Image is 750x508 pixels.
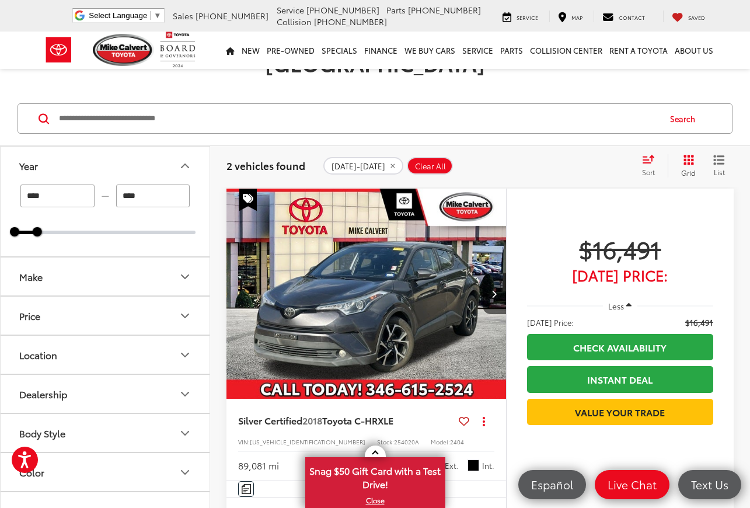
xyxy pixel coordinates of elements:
input: Search by Make, Model, or Keyword [58,105,659,133]
span: [PHONE_NUMBER] [306,4,379,16]
div: Make [178,270,192,284]
span: VIN: [238,437,250,446]
a: New [238,32,263,69]
a: WE BUY CARS [401,32,459,69]
span: [DATE] Price: [527,269,713,281]
span: Less [608,301,624,311]
a: 2018 Toyota C-HR XLE2018 Toyota C-HR XLE2018 Toyota C-HR XLE2018 Toyota C-HR XLE [226,189,507,399]
span: Live Chat [602,477,662,492]
span: Black [468,460,479,471]
a: Instant Deal [527,366,713,392]
button: YearYear [1,147,211,185]
button: Next image [483,273,506,314]
button: PricePrice [1,297,211,335]
div: Price [178,309,192,323]
img: Toyota [37,31,81,69]
div: Color [178,465,192,479]
span: dropdown dots [483,416,485,426]
button: List View [704,154,734,178]
span: ▼ [154,11,161,20]
span: [US_VEHICLE_IDENTIFICATION_NUMBER] [250,437,365,446]
span: Saved [688,13,705,21]
a: Contact [594,11,654,22]
span: Clear All [415,162,446,171]
span: Snag $50 Gift Card with a Test Drive! [306,458,444,494]
a: Check Availability [527,334,713,360]
div: Dealership [19,388,67,399]
button: DealershipDealership [1,375,211,413]
div: Location [19,349,57,360]
span: Grid [681,168,696,178]
span: [PHONE_NUMBER] [196,10,268,22]
span: [PHONE_NUMBER] [408,4,481,16]
a: Pre-Owned [263,32,318,69]
div: Year [19,160,38,171]
div: Make [19,271,43,282]
div: Body Style [19,427,65,439]
button: Actions [474,410,494,431]
span: $16,491 [527,234,713,263]
button: Comments [238,481,254,497]
div: Color [19,467,44,478]
img: 2018 Toyota C-HR XLE [226,189,507,399]
a: Parts [497,32,526,69]
button: MakeMake [1,258,211,295]
a: Value Your Trade [527,399,713,425]
a: Select Language​ [89,11,161,20]
a: Map [549,11,591,22]
a: About Us [671,32,717,69]
span: Contact [619,13,645,21]
a: Text Us [678,470,741,499]
button: remove 2017-2018 [323,157,403,175]
div: Price [19,310,40,321]
a: Service [494,11,547,22]
a: Service [459,32,497,69]
a: Live Chat [595,470,669,499]
span: ​ [150,11,151,20]
span: 254020A [394,437,419,446]
button: LocationLocation [1,336,211,374]
a: Finance [361,32,401,69]
span: Collision [277,16,312,27]
span: [DATE]-[DATE] [332,162,385,171]
input: minimum [20,185,95,207]
img: Comments [242,484,251,494]
button: Grid View [668,154,704,178]
a: My Saved Vehicles [663,11,714,22]
div: Year [178,159,192,173]
span: Special [239,189,257,211]
span: List [713,167,725,177]
a: Specials [318,32,361,69]
button: Less [603,295,638,316]
div: 89,081 mi [238,459,279,472]
button: Clear All [407,157,453,175]
span: Toyota C-HR [322,413,378,427]
a: Rent a Toyota [606,32,671,69]
a: Collision Center [526,32,606,69]
span: Text Us [685,477,734,492]
span: 2404 [450,437,464,446]
a: Español [518,470,586,499]
span: Int. [482,460,494,471]
span: Select Language [89,11,147,20]
span: Sales [173,10,193,22]
img: Mike Calvert Toyota [93,34,155,66]
span: $16,491 [685,316,713,328]
span: Sort [642,167,655,177]
span: Map [571,13,582,21]
a: Silver Certified2018Toyota C-HRXLE [238,414,454,427]
span: XLE [378,413,393,427]
span: Español [525,477,579,492]
div: Location [178,348,192,362]
span: Service [517,13,538,21]
span: [DATE] Price: [527,316,574,328]
input: maximum [116,185,190,207]
div: Dealership [178,387,192,401]
span: Service [277,4,304,16]
div: Body Style [178,426,192,440]
a: Home [222,32,238,69]
button: Select sort value [636,154,668,178]
span: 2018 [302,413,322,427]
div: 2018 Toyota C-HR XLE 0 [226,189,507,399]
